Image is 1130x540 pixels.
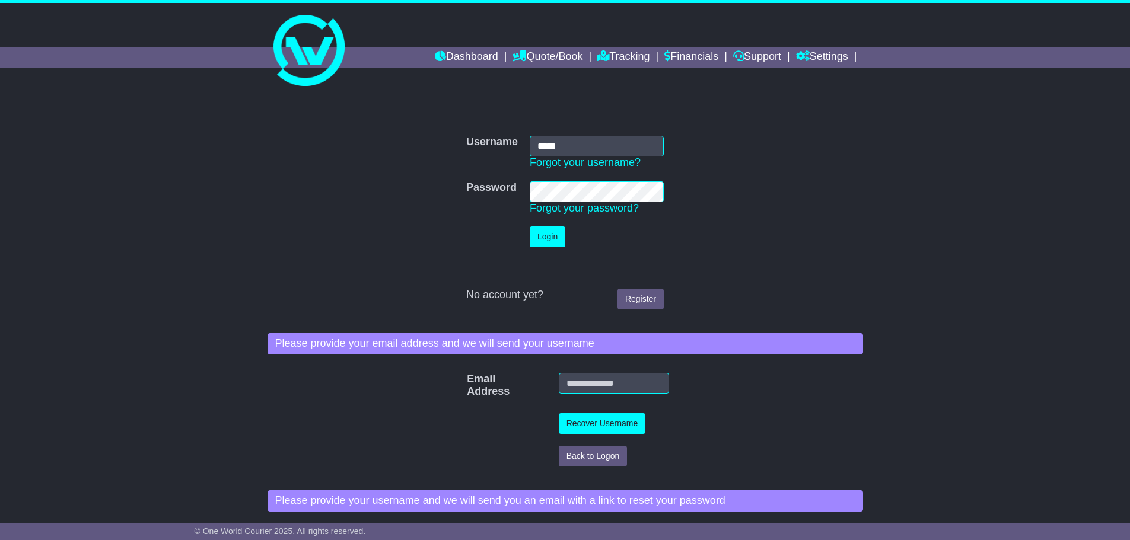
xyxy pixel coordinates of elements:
button: Recover Username [559,413,646,434]
div: Please provide your email address and we will send your username [268,333,863,354]
button: Login [530,226,565,247]
label: Email Address [461,373,482,398]
label: Username [466,136,518,149]
div: Please provide your username and we will send you an email with a link to reset your password [268,490,863,512]
a: Forgot your password? [530,202,639,214]
a: Forgot your username? [530,156,641,168]
button: Back to Logon [559,446,628,466]
span: © One World Courier 2025. All rights reserved. [195,526,366,536]
a: Quote/Book [513,47,582,68]
a: Dashboard [435,47,498,68]
a: Financials [664,47,718,68]
a: Register [617,289,664,309]
a: Tracking [597,47,650,68]
label: Password [466,181,517,194]
a: Support [733,47,781,68]
a: Settings [796,47,848,68]
div: No account yet? [466,289,664,302]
